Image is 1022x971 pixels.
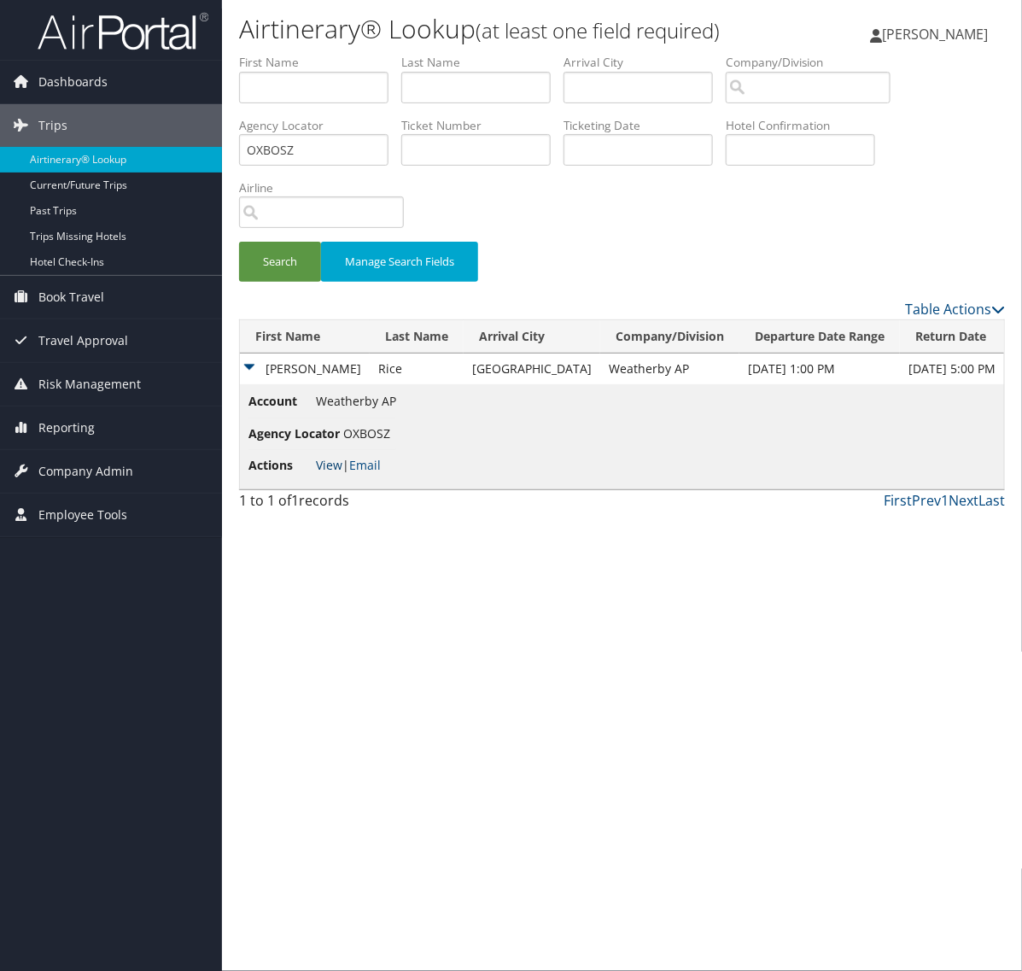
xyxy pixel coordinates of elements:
[343,425,390,442] span: OXBOSZ
[38,104,67,147] span: Trips
[248,424,340,443] span: Agency Locator
[38,11,208,51] img: airportal-logo.png
[912,491,941,510] a: Prev
[349,457,381,473] a: Email
[905,300,1005,319] a: Table Actions
[600,320,739,354] th: Company/Division
[476,16,720,44] small: (at least one field required)
[239,179,417,196] label: Airline
[291,491,299,510] span: 1
[239,490,412,519] div: 1 to 1 of records
[38,276,104,319] span: Book Travel
[240,320,370,354] th: First Name: activate to sort column ascending
[38,407,95,449] span: Reporting
[370,320,464,354] th: Last Name: activate to sort column ascending
[464,320,600,354] th: Arrival City: activate to sort column ascending
[949,491,978,510] a: Next
[38,61,108,103] span: Dashboards
[900,320,1004,354] th: Return Date: activate to sort column ascending
[239,242,321,282] button: Search
[882,25,988,44] span: [PERSON_NAME]
[941,491,949,510] a: 1
[464,354,600,384] td: [GEOGRAPHIC_DATA]
[739,354,900,384] td: [DATE] 1:00 PM
[884,491,912,510] a: First
[370,354,464,384] td: Rice
[239,11,750,47] h1: Airtinerary® Lookup
[564,54,726,71] label: Arrival City
[401,117,564,134] label: Ticket Number
[316,393,396,409] span: Weatherby AP
[401,54,564,71] label: Last Name
[38,494,127,536] span: Employee Tools
[870,9,1005,60] a: [PERSON_NAME]
[726,54,903,71] label: Company/Division
[38,319,128,362] span: Travel Approval
[316,457,381,473] span: |
[38,450,133,493] span: Company Admin
[239,117,401,134] label: Agency Locator
[239,54,401,71] label: First Name
[726,117,888,134] label: Hotel Confirmation
[240,354,370,384] td: [PERSON_NAME]
[248,456,312,475] span: Actions
[978,491,1005,510] a: Last
[248,392,312,411] span: Account
[321,242,478,282] button: Manage Search Fields
[900,354,1004,384] td: [DATE] 5:00 PM
[316,457,342,473] a: View
[739,320,900,354] th: Departure Date Range: activate to sort column ascending
[600,354,739,384] td: Weatherby AP
[564,117,726,134] label: Ticketing Date
[38,363,141,406] span: Risk Management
